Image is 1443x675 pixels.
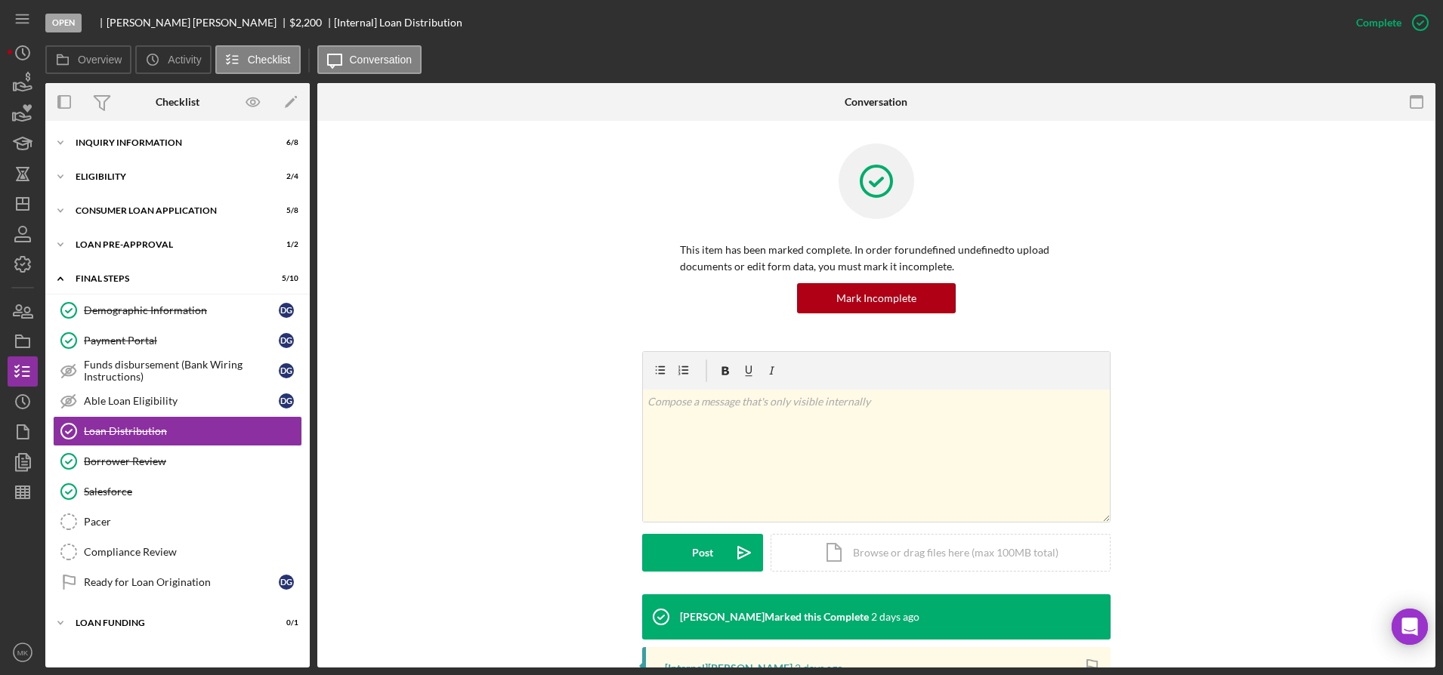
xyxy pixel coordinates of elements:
[334,17,462,29] div: [Internal] Loan Distribution
[84,576,279,588] div: Ready for Loan Origination
[45,45,131,74] button: Overview
[1392,609,1428,645] div: Open Intercom Messenger
[279,333,294,348] div: D G
[271,206,298,215] div: 5 / 8
[836,283,916,313] div: Mark Incomplete
[215,45,301,74] button: Checklist
[53,386,302,416] a: Able Loan EligibilityDG
[289,16,322,29] span: $2,200
[692,534,713,572] div: Post
[135,45,211,74] button: Activity
[642,534,763,572] button: Post
[795,662,843,674] time: 2025-10-08 18:49
[53,567,302,597] a: Ready for Loan OriginationDG
[871,611,919,623] time: 2025-10-08 18:49
[45,14,82,32] div: Open
[8,637,38,667] button: MK
[845,96,907,108] div: Conversation
[350,54,413,66] label: Conversation
[84,304,279,316] div: Demographic Information
[84,425,301,437] div: Loan Distribution
[279,303,294,318] div: D G
[168,54,201,66] label: Activity
[53,356,302,386] a: Funds disbursement (Bank Wiring Instructions)DG
[107,17,289,29] div: [PERSON_NAME] [PERSON_NAME]
[53,416,302,446] a: Loan Distribution
[279,575,294,590] div: D G
[76,172,261,181] div: Eligibility
[271,618,298,627] div: 0 / 1
[76,138,261,147] div: Inquiry Information
[84,546,301,558] div: Compliance Review
[797,283,956,313] button: Mark Incomplete
[271,240,298,249] div: 1 / 2
[76,274,261,283] div: FINAL STEPS
[665,662,793,674] div: [Internal] [PERSON_NAME]
[84,395,279,407] div: Able Loan Eligibility
[680,242,1073,276] p: This item has been marked complete. In order for undefined undefined to upload documents or edit ...
[78,54,122,66] label: Overview
[271,274,298,283] div: 5 / 10
[84,516,301,528] div: Pacer
[84,455,301,467] div: Borrower Review
[76,618,261,627] div: Loan Funding
[53,507,302,537] a: Pacer
[156,96,199,108] div: Checklist
[84,485,301,498] div: Salesforce
[53,446,302,476] a: Borrower Review
[248,54,291,66] label: Checklist
[17,649,29,657] text: MK
[76,240,261,249] div: Loan Pre-Approval
[1356,8,1401,38] div: Complete
[84,334,279,347] div: Payment Portal
[279,363,294,378] div: D G
[76,206,261,215] div: Consumer Loan Application
[53,537,302,567] a: Compliance Review
[279,393,294,408] div: D G
[53,476,302,507] a: Salesforce
[1341,8,1435,38] button: Complete
[53,325,302,356] a: Payment PortalDG
[271,172,298,181] div: 2 / 4
[271,138,298,147] div: 6 / 8
[53,295,302,325] a: Demographic InformationDG
[84,359,279,383] div: Funds disbursement (Bank Wiring Instructions)
[680,611,869,623] div: [PERSON_NAME] Marked this Complete
[317,45,422,74] button: Conversation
